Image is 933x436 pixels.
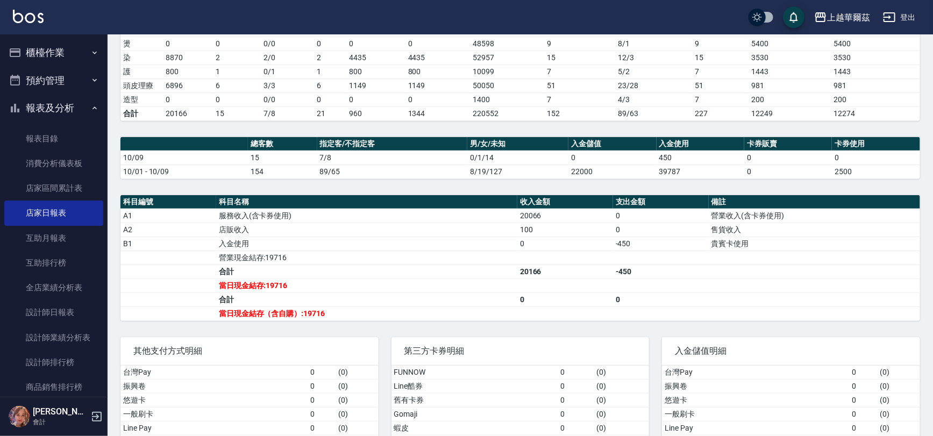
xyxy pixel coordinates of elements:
[261,37,314,51] td: 0 / 0
[827,11,870,24] div: 上越華爾茲
[471,78,544,92] td: 50050
[831,37,920,51] td: 5400
[346,106,405,120] td: 960
[120,195,920,321] table: a dense table
[120,51,163,65] td: 染
[4,151,103,176] a: 消費分析儀表板
[314,51,347,65] td: 2
[33,417,88,427] p: 會計
[744,165,832,178] td: 0
[314,92,347,106] td: 0
[657,151,744,165] td: 450
[749,65,831,78] td: 1443
[544,78,616,92] td: 51
[13,10,44,23] img: Logo
[4,176,103,201] a: 店家區間累計表
[558,407,594,421] td: 0
[850,366,877,380] td: 0
[120,65,163,78] td: 護
[471,51,544,65] td: 52957
[314,78,347,92] td: 6
[391,366,558,380] td: FUNNOW
[662,407,849,421] td: 一般刷卡
[693,78,749,92] td: 51
[120,195,216,209] th: 科目編號
[346,65,405,78] td: 800
[33,406,88,417] h5: [PERSON_NAME]
[216,265,517,278] td: 合計
[693,92,749,106] td: 7
[471,92,544,106] td: 1400
[616,65,693,78] td: 5 / 2
[662,379,849,393] td: 振興卷
[314,65,347,78] td: 1
[568,165,656,178] td: 22000
[308,407,335,421] td: 0
[471,37,544,51] td: 48598
[613,209,709,223] td: 0
[4,375,103,399] a: 商品銷售排行榜
[544,65,616,78] td: 7
[213,65,261,78] td: 1
[657,137,744,151] th: 入金使用
[346,37,405,51] td: 0
[120,237,216,251] td: B1
[467,165,568,178] td: 8/19/127
[213,78,261,92] td: 6
[4,275,103,300] a: 全店業績分析表
[216,237,517,251] td: 入金使用
[594,421,649,435] td: ( 0 )
[810,6,874,28] button: 上越華爾茲
[216,278,517,292] td: 當日現金結存:19716
[693,51,749,65] td: 15
[783,6,804,28] button: save
[709,195,920,209] th: 備註
[216,306,517,320] td: 當日現金結存（含自購）:19716
[594,379,649,393] td: ( 0 )
[616,78,693,92] td: 23 / 28
[120,407,308,421] td: 一般刷卡
[616,92,693,106] td: 4 / 3
[261,78,314,92] td: 3 / 3
[248,151,317,165] td: 15
[693,106,749,120] td: 227
[120,92,163,106] td: 造型
[120,209,216,223] td: A1
[405,37,471,51] td: 0
[744,151,832,165] td: 0
[120,421,308,435] td: Line Pay
[163,92,213,106] td: 0
[467,151,568,165] td: 0/1/14
[517,265,613,278] td: 20166
[120,223,216,237] td: A2
[558,366,594,380] td: 0
[709,209,920,223] td: 營業收入(含卡券使用)
[163,65,213,78] td: 800
[248,165,317,178] td: 154
[544,92,616,106] td: 7
[120,37,163,51] td: 燙
[558,393,594,407] td: 0
[391,393,558,407] td: 舊有卡券
[4,300,103,325] a: 設計師日報表
[308,379,335,393] td: 0
[120,137,920,179] table: a dense table
[831,78,920,92] td: 981
[616,51,693,65] td: 12 / 3
[336,366,379,380] td: ( 0 )
[213,51,261,65] td: 2
[568,151,656,165] td: 0
[850,407,877,421] td: 0
[216,209,517,223] td: 服務收入(含卡券使用)
[662,393,849,407] td: 悠遊卡
[4,226,103,251] a: 互助月報表
[517,237,613,251] td: 0
[831,92,920,106] td: 200
[613,292,709,306] td: 0
[120,106,163,120] td: 合計
[831,51,920,65] td: 3530
[163,51,213,65] td: 8870
[336,407,379,421] td: ( 0 )
[709,237,920,251] td: 貴賓卡使用
[657,165,744,178] td: 39787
